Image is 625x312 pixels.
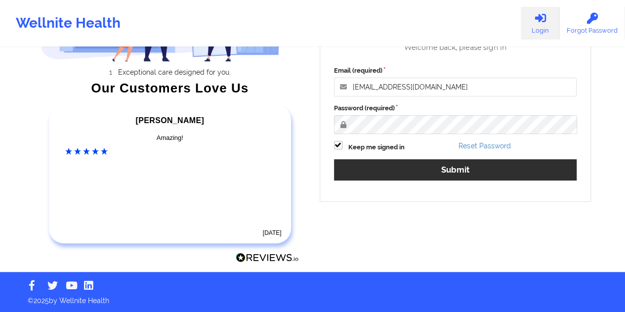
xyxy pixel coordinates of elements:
div: Welcome back, please sign in [327,44,584,52]
a: Forgot Password [559,7,625,40]
p: © 2025 by Wellnite Health [21,289,604,306]
li: Exceptional care designed for you. [50,68,299,76]
a: Login [521,7,559,40]
time: [DATE] [263,229,282,236]
div: Our Customers Love Us [41,83,299,93]
label: Password (required) [334,103,577,113]
div: Amazing! [65,133,275,143]
input: Email address [334,78,577,96]
a: Reviews.io Logo [236,253,299,266]
a: Reset Password [458,142,510,150]
img: Reviews.io Logo [236,253,299,263]
button: Submit [334,159,577,180]
label: Email (required) [334,66,577,76]
span: [PERSON_NAME] [136,116,204,125]
label: Keep me signed in [348,142,405,152]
